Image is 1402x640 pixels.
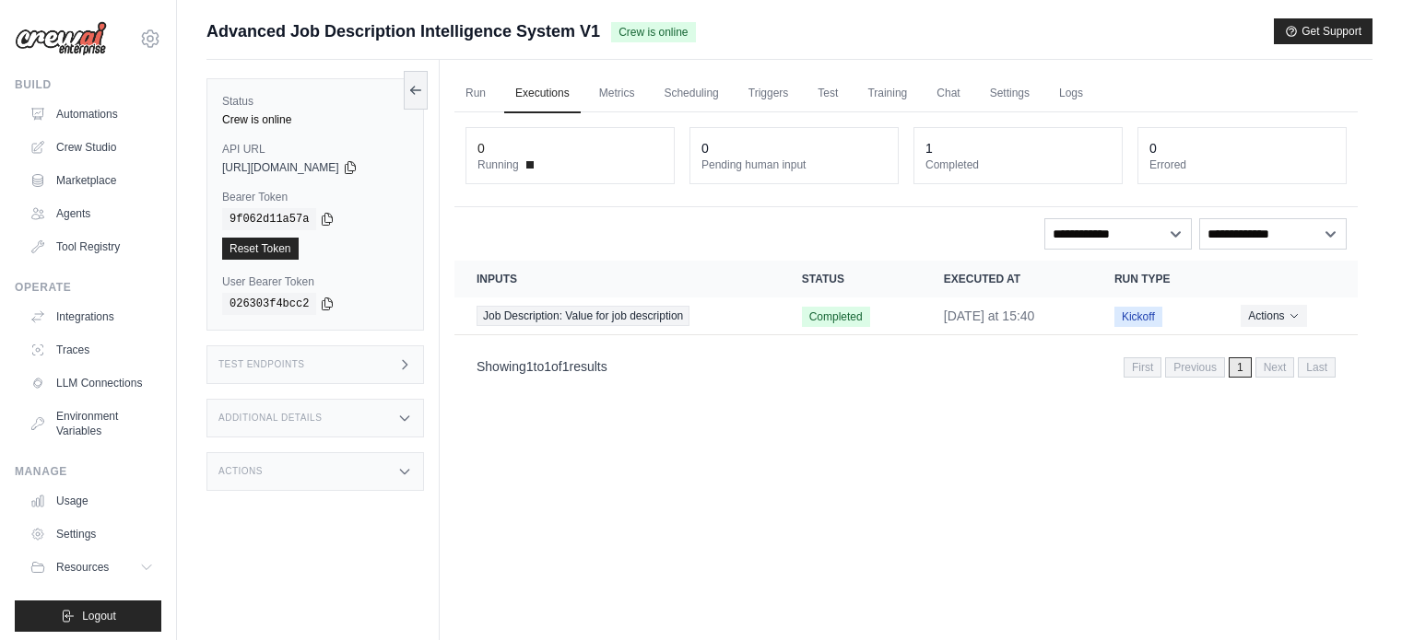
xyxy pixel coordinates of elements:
h3: Actions [218,466,263,477]
a: Executions [504,75,581,113]
a: Automations [22,99,161,129]
a: Settings [979,75,1041,113]
dt: Completed [925,157,1111,172]
nav: Pagination [1124,357,1336,378]
a: Agents [22,199,161,228]
span: Resources [56,560,109,575]
a: Tool Registry [22,232,161,262]
dt: Errored [1149,157,1335,172]
span: Previous [1165,357,1225,378]
span: [URL][DOMAIN_NAME] [222,160,339,175]
button: Get Support [1274,18,1373,44]
a: Scheduling [653,75,729,113]
code: 026303f4bcc2 [222,293,316,315]
div: 0 [477,139,485,157]
th: Run Type [1092,261,1219,297]
label: Status [222,94,408,109]
button: Resources [22,553,161,582]
img: Logo [15,21,107,56]
button: Actions for execution [1241,305,1306,327]
a: Triggers [737,75,800,113]
a: View execution details for Job Description [477,306,758,326]
span: Crew is online [611,22,695,42]
dt: Pending human input [701,157,887,172]
span: Next [1255,357,1295,378]
span: First [1124,357,1161,378]
a: LLM Connections [22,368,161,398]
a: Usage [22,486,161,516]
span: 1 [544,359,551,374]
div: Operate [15,280,161,295]
span: Kickoff [1114,307,1162,327]
a: Crew Studio [22,133,161,162]
span: Last [1298,357,1336,378]
a: Test [807,75,849,113]
div: 1 [925,139,933,157]
th: Executed at [922,261,1092,297]
th: Inputs [454,261,780,297]
label: Bearer Token [222,190,408,204]
span: 1 [1229,357,1252,378]
section: Crew executions table [454,261,1358,390]
a: Metrics [588,75,646,113]
a: Run [454,75,497,113]
a: Logs [1048,75,1094,113]
h3: Test Endpoints [218,359,305,370]
div: Build [15,77,161,92]
label: API URL [222,142,408,157]
h3: Additional Details [218,413,322,424]
span: Running [477,157,519,172]
a: Training [856,75,918,113]
a: Integrations [22,302,161,332]
div: 0 [701,139,709,157]
a: Marketplace [22,166,161,195]
nav: Pagination [454,343,1358,390]
div: Crew is online [222,112,408,127]
span: Job Description: Value for job description [477,306,689,326]
div: Manage [15,464,161,479]
time: September 12, 2025 at 15:40 CEST [944,308,1035,323]
label: User Bearer Token [222,274,408,289]
div: 0 [1149,139,1157,157]
p: Showing to of results [477,357,607,376]
a: Environment Variables [22,401,161,446]
span: Advanced Job Description Intelligence System V1 [206,18,600,44]
button: Logout [15,600,161,632]
span: Logout [82,609,116,623]
code: 9f062d11a57a [222,208,316,230]
a: Settings [22,519,161,549]
a: Reset Token [222,238,299,260]
span: 1 [562,359,570,374]
span: 1 [526,359,534,374]
a: Chat [925,75,971,113]
a: Traces [22,335,161,365]
span: Completed [802,307,870,327]
th: Status [780,261,922,297]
